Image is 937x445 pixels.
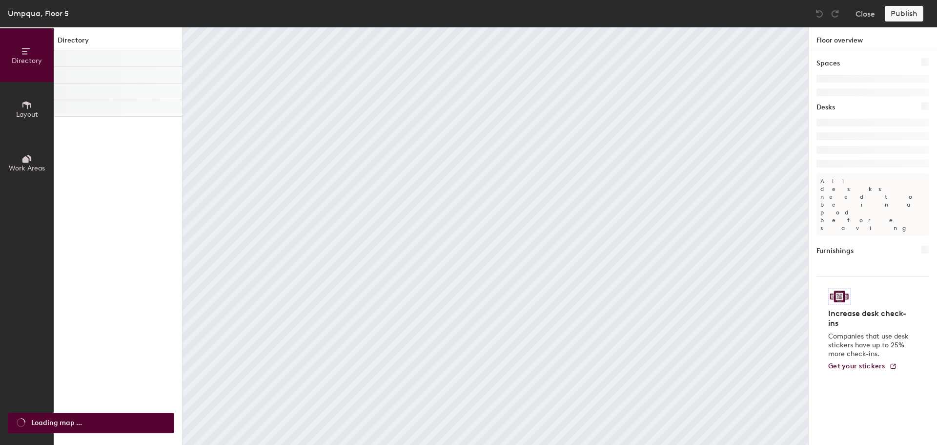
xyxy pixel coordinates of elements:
[816,246,854,256] h1: Furnishings
[828,362,897,371] a: Get your stickers
[809,27,937,50] h1: Floor overview
[16,110,38,119] span: Layout
[31,418,82,428] span: Loading map ...
[828,362,885,370] span: Get your stickers
[183,27,808,445] canvas: Map
[815,9,824,19] img: Undo
[816,102,835,113] h1: Desks
[856,6,875,21] button: Close
[828,332,912,359] p: Companies that use desk stickers have up to 25% more check-ins.
[830,9,840,19] img: Redo
[828,288,851,305] img: Sticker logo
[816,173,929,236] p: All desks need to be in a pod before saving
[9,164,45,172] span: Work Areas
[816,58,840,69] h1: Spaces
[54,35,182,50] h1: Directory
[8,7,69,20] div: Umpqua, Floor 5
[12,57,42,65] span: Directory
[828,309,912,328] h4: Increase desk check-ins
